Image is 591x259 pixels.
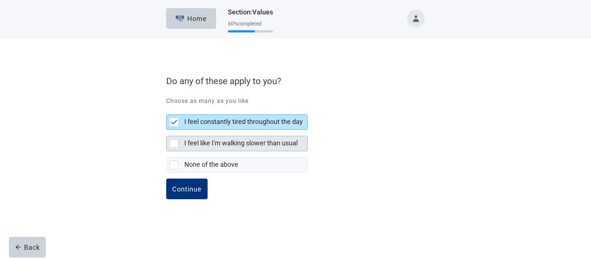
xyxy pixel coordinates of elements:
button: Toggle account menu [407,10,425,27]
h1: Section : Values [228,7,273,17]
img: Elephant [175,15,185,22]
div: 60 % completed [228,21,273,27]
div: None of the above, checkbox, not selected [166,157,308,173]
label: Do any of these apply to you? [166,75,421,88]
div: I feel like I'm walking slower than usual, checkbox, not selected [166,136,308,151]
div: Progress section [228,18,273,36]
label: None of the above [184,160,238,168]
label: I feel like I'm walking slower than usual [184,139,298,147]
p: Choose as many as you like [166,97,425,106]
span: arrow-left [15,244,21,250]
div: I feel constantly tired throughout the day, checkbox, selected [166,114,308,130]
button: arrow-leftBack [9,237,46,258]
div: Continue [172,185,202,193]
button: Continue [166,179,208,199]
div: Home [175,15,207,22]
div: Back [15,244,40,251]
label: I feel constantly tired throughout the day [184,118,303,125]
button: ElephantHome [166,8,216,29]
